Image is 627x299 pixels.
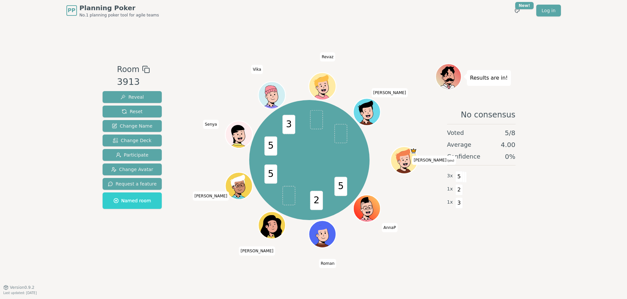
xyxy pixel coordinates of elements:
[117,63,139,75] span: Room
[334,177,347,196] span: 5
[511,5,523,16] button: New!
[103,178,162,190] button: Request a feature
[3,291,37,295] span: Last updated: [DATE]
[447,140,471,149] span: Average
[66,3,159,18] a: PPPlanning PokerNo.1 planning poker tool for agile teams
[447,128,464,137] span: Voted
[108,181,157,187] span: Request a feature
[68,7,75,14] span: PP
[120,94,144,100] span: Reveal
[239,246,275,256] span: Click to change your name
[410,147,417,154] span: Ira is the host
[112,123,152,129] span: Change Name
[10,285,35,290] span: Version 0.9.2
[264,137,277,156] span: 5
[113,137,151,144] span: Change Deck
[103,91,162,103] button: Reveal
[455,184,463,195] span: 2
[446,159,454,162] span: (you)
[536,5,561,16] a: Log in
[461,110,515,120] span: No consensus
[264,164,277,184] span: 5
[103,163,162,175] button: Change Avatar
[111,166,153,173] span: Change Avatar
[505,128,515,137] span: 5 / 8
[455,197,463,209] span: 3
[103,192,162,209] button: Named room
[282,115,295,134] span: 3
[320,52,335,62] span: Click to change your name
[103,106,162,117] button: Reset
[103,149,162,161] button: Participate
[122,108,142,115] span: Reset
[447,186,453,193] span: 1 x
[447,199,453,206] span: 1 x
[80,12,159,18] span: No.1 planning poker tool for agile teams
[251,64,263,74] span: Click to change your name
[117,75,150,89] div: 3913
[447,172,453,180] span: 3 x
[501,140,516,149] span: 4.00
[113,197,151,204] span: Named room
[372,88,408,97] span: Click to change your name
[103,135,162,146] button: Change Deck
[203,119,219,129] span: Click to change your name
[116,152,149,158] span: Participate
[310,191,323,210] span: 2
[193,191,229,201] span: Click to change your name
[505,152,516,161] span: 0 %
[470,73,508,83] p: Results are in!
[391,147,417,173] button: Click to change your avatar
[412,156,456,165] span: Click to change your name
[319,259,336,268] span: Click to change your name
[103,120,162,132] button: Change Name
[455,171,463,182] span: 5
[3,285,35,290] button: Version0.9.2
[515,2,534,9] div: New!
[80,3,159,12] span: Planning Poker
[382,223,398,232] span: Click to change your name
[447,152,480,161] span: Confidence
